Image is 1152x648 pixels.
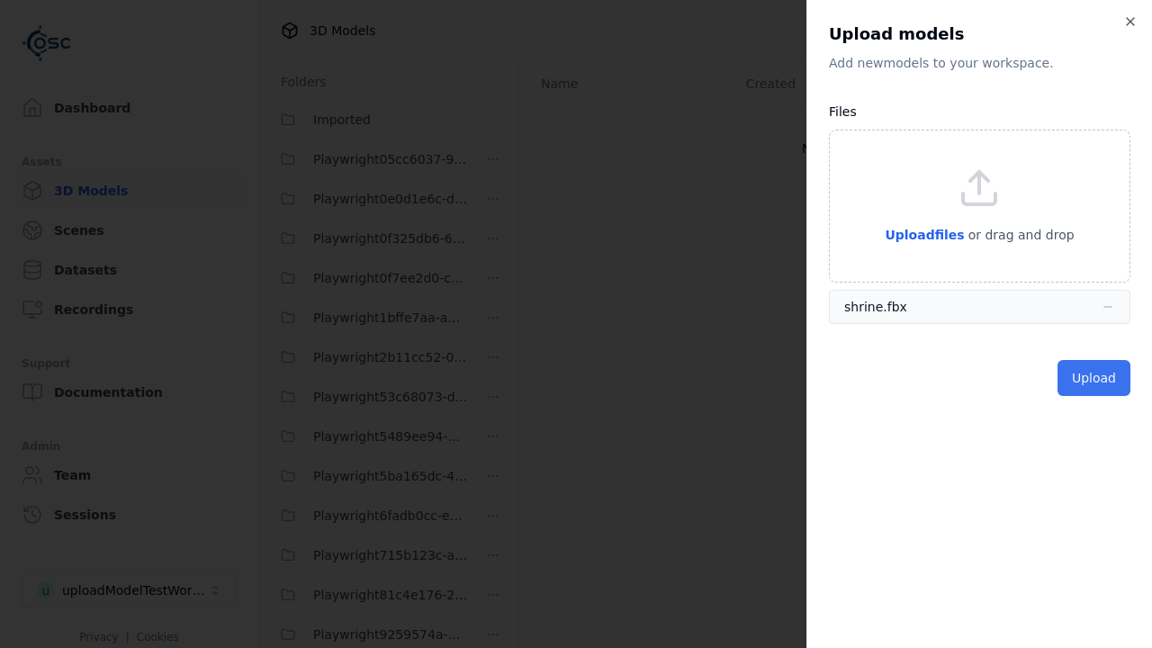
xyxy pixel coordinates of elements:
[829,54,1130,72] p: Add new model s to your workspace.
[829,22,1130,47] h2: Upload models
[829,104,857,119] label: Files
[1057,360,1130,396] button: Upload
[965,224,1075,246] p: or drag and drop
[844,298,907,316] div: shrine.fbx
[885,228,964,242] span: Upload files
